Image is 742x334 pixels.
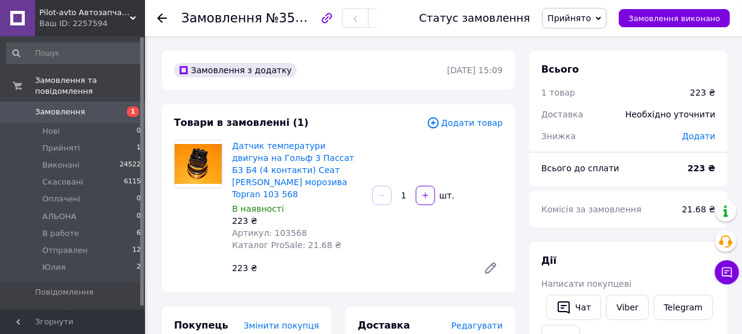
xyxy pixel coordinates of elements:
[232,228,307,238] span: Артикул: 103568
[127,106,139,117] span: 1
[157,12,167,24] div: Повернутися назад
[137,143,141,154] span: 1
[124,177,141,188] span: 6115
[547,13,591,23] span: Прийнято
[690,87,715,99] div: 223 ₴
[42,160,80,171] span: Виконані
[42,262,66,273] span: Юлия
[174,117,309,128] span: Товари в замовленні (1)
[227,260,474,277] div: 223 ₴
[451,321,503,330] span: Редагувати
[35,307,68,318] span: Покупці
[682,205,715,214] span: 21.68 ₴
[174,63,297,77] div: Замовлення з додатку
[358,319,410,331] span: Доставка
[628,14,720,23] span: Замовлення виконано
[181,11,262,25] span: Замовлення
[120,160,141,171] span: 24522
[42,194,80,205] span: Оплачені
[419,12,531,24] div: Статус замовлення
[6,42,142,64] input: Пошук
[42,126,60,137] span: Нові
[232,215,363,227] div: 223 ₴
[42,228,79,239] span: В работе
[232,240,341,250] span: Каталог ProSale: 21.68 ₴
[175,144,222,184] img: Датчик температури двигуна на Гольф 3 Пассат Б3 Б4 (4 контакти) Сеат Ібіца Кордоба морозива Topra...
[479,256,503,280] a: Редагувати
[541,163,619,173] span: Всього до сплати
[606,295,648,320] a: Viber
[541,279,631,289] span: Написати покупцеві
[232,204,284,214] span: В наявності
[447,65,503,75] time: [DATE] 15:09
[546,295,601,320] button: Чат
[541,110,583,119] span: Доставка
[35,287,94,298] span: Повідомлення
[541,131,576,141] span: Знижка
[42,143,80,154] span: Прийняті
[39,18,145,29] div: Ваш ID: 2257594
[232,141,354,199] a: Датчик температури двигуна на Гольф 3 Пассат Б3 Б4 (4 контакти) Сеат [PERSON_NAME] морозива Topra...
[42,211,77,222] span: АЛЬОНА
[132,245,141,256] span: 12
[266,10,352,25] span: №356892105
[137,126,141,137] span: 0
[541,255,556,266] span: Дії
[436,189,456,201] div: шт.
[39,7,130,18] span: Pilot-avto Автозапчасти
[174,319,228,331] span: Покупець
[619,9,730,27] button: Замовлення виконано
[427,116,503,129] span: Додати товар
[42,177,83,188] span: Скасовані
[244,321,319,330] span: Змінити покупця
[541,88,575,97] span: 1 товар
[35,75,145,97] span: Замовлення та повідомлення
[42,245,88,256] span: Отправлен
[137,211,141,222] span: 0
[137,262,141,273] span: 2
[654,295,713,320] a: Telegram
[35,106,85,117] span: Замовлення
[541,64,579,75] span: Всього
[541,205,642,214] span: Комісія за замовлення
[618,101,723,128] div: Необхідно уточнити
[715,260,739,284] button: Чат з покупцем
[682,131,715,141] span: Додати
[137,194,141,205] span: 0
[137,228,141,239] span: 6
[688,163,715,173] b: 223 ₴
